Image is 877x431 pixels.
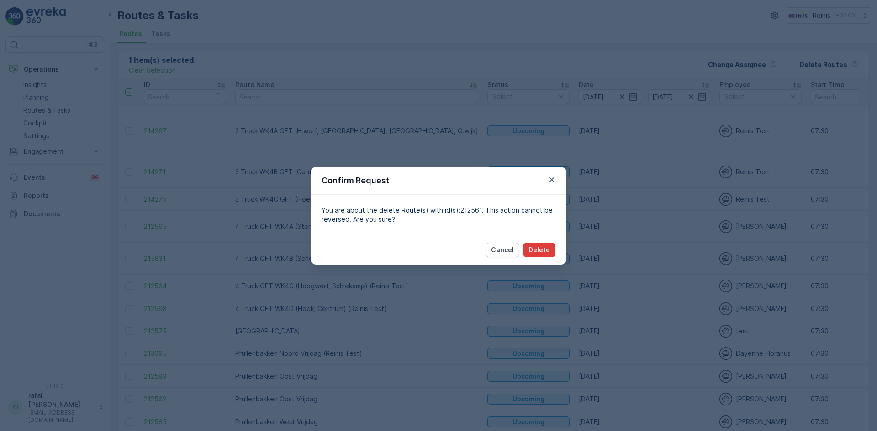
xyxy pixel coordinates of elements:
[322,174,390,187] p: Confirm Request
[486,243,519,257] button: Cancel
[491,245,514,254] p: Cancel
[322,206,555,224] p: You are about the delete Route(s) with id(s):212561. This action cannot be reversed. Are you sure?
[523,243,555,257] button: Delete
[528,245,550,254] p: Delete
